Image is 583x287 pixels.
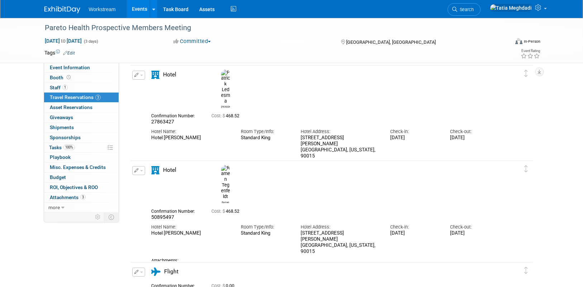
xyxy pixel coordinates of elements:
span: 27863427 [151,119,174,124]
span: Attachments [50,194,86,200]
div: [DATE] [450,230,499,236]
span: Workstream [89,6,116,12]
span: (3 days) [83,39,98,44]
span: 468.52 [211,113,242,118]
span: Playbook [50,154,71,160]
div: Hotel Address: [301,128,379,135]
a: Search [448,3,481,16]
div: [DATE] [390,230,439,236]
div: Hotel Address: [301,224,379,230]
span: Asset Reservations [50,104,92,110]
div: Hotel Name: [151,128,230,135]
a: Event Information [44,63,119,72]
div: Standard King [241,230,290,236]
a: Playbook [44,152,119,162]
a: more [44,203,119,212]
i: Click and drag to move item [524,165,528,173]
div: [STREET_ADDRESS][PERSON_NAME] [GEOGRAPHIC_DATA], [US_STATE], 90015 [301,135,379,159]
a: Edit [63,51,75,56]
span: Booth [50,75,72,80]
div: Attachments: [151,258,500,264]
td: Toggle Event Tabs [104,212,119,222]
i: Click and drag to move item [524,70,528,77]
div: Room Type/Info: [241,224,290,230]
div: [DATE] [450,135,499,141]
div: Pareto Health Prospective Members Meeting [42,22,498,34]
a: Giveaways [44,113,119,122]
div: Patrick Ledesma [221,104,230,108]
span: [GEOGRAPHIC_DATA], [GEOGRAPHIC_DATA] [346,39,436,45]
a: Tasks100% [44,143,119,152]
a: Travel Reservations3 [44,93,119,102]
span: Misc. Expenses & Credits [50,164,106,170]
img: Ramen Tegenfeldt [221,165,230,200]
span: 1 [62,85,68,90]
span: Tasks [49,145,75,150]
a: Staff1 [44,83,119,93]
span: 468.52 [211,209,242,214]
td: Tags [44,49,75,56]
a: Sponsorships [44,133,119,142]
span: Sponsorships [50,135,81,140]
div: Check-in: [390,224,439,230]
a: Budget [44,173,119,182]
span: [DATE] [DATE] [44,38,82,44]
span: more [48,204,60,210]
div: [DATE] [390,135,439,141]
a: Booth [44,73,119,83]
td: Personalize Event Tab Strip [92,212,104,222]
a: ROI, Objectives & ROO [44,183,119,192]
span: 3 [95,95,101,100]
span: Budget [50,174,66,180]
button: Committed [171,38,214,45]
div: Room Type/Info: [241,128,290,135]
span: Hotel [163,167,176,173]
span: Shipments [50,124,74,130]
span: 50895497 [151,214,174,220]
i: Click and drag to move item [524,267,528,274]
span: Travel Reservations [50,94,101,100]
img: Format-Inperson.png [515,38,522,44]
i: Flight [151,268,161,276]
span: Staff [50,85,68,90]
div: Patrick Ledesma [219,70,232,108]
div: Check-in: [390,128,439,135]
img: Tatia Meghdadi [490,4,532,12]
i: Hotel [151,71,159,79]
span: Booth not reserved yet [65,75,72,80]
div: Standard King [241,135,290,141]
img: ExhibitDay [44,6,80,13]
a: Attachments3 [44,193,119,202]
span: to [60,38,67,44]
span: Cost: $ [211,113,226,118]
div: Check-out: [450,128,499,135]
a: Shipments [44,123,119,132]
span: ROI, Objectives & ROO [50,184,98,190]
div: Hotel Name: [151,224,230,230]
a: Misc. Expenses & Credits [44,163,119,172]
div: Check-out: [450,224,499,230]
i: Hotel [151,166,159,174]
span: Event Information [50,65,90,70]
div: Ramen Tegenfeldt [219,165,232,204]
div: Ramen Tegenfeldt [221,200,230,204]
div: Event Rating [521,49,540,53]
div: Event Format [467,37,541,48]
div: Confirmation Number: [151,207,201,214]
span: Giveaways [50,114,73,120]
div: Hotel [PERSON_NAME] [151,135,230,141]
a: Asset Reservations [44,103,119,112]
div: [STREET_ADDRESS][PERSON_NAME] [GEOGRAPHIC_DATA], [US_STATE], 90015 [301,230,379,254]
div: Confirmation Number: [151,111,201,119]
span: Hotel [163,71,176,78]
span: 3 [80,194,86,200]
img: Patrick Ledesma [221,70,230,104]
span: Cost: $ [211,209,226,214]
div: Hotel [PERSON_NAME] [151,230,230,236]
span: Search [457,7,474,12]
div: In-Person [524,39,540,44]
span: 100% [63,145,75,150]
span: Flight [164,268,178,275]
